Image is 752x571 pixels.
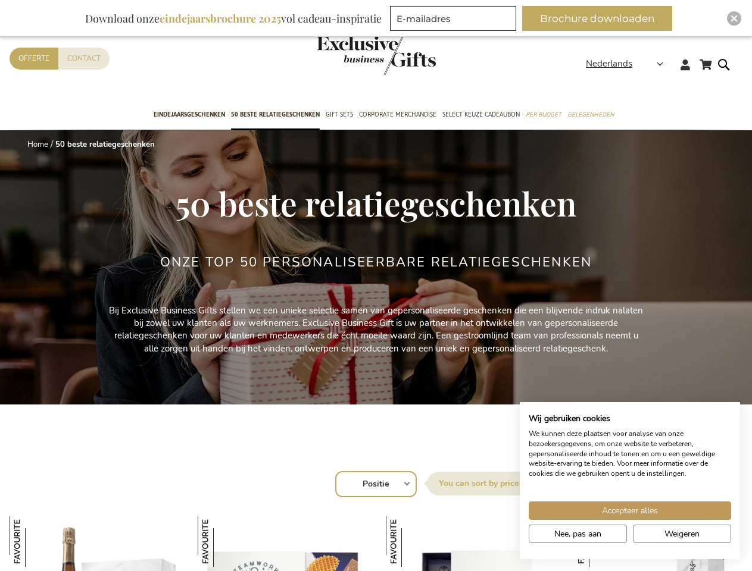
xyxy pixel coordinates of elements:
[160,255,592,269] h2: Onze TOP 50 Personaliseerbare Relatiegeschenken
[567,108,614,121] span: Gelegenheden
[317,36,376,75] a: store logo
[526,108,561,121] span: Per Budget
[27,139,48,150] a: Home
[633,525,731,543] button: Alle cookies weigeren
[386,516,436,567] img: Gepersonaliseerd Zeeuws Mosselbestek
[108,305,644,356] p: Bij Exclusive Business Gifts stellen we een unieke selectie samen van gepersonaliseerde geschenke...
[529,413,731,424] h2: Wij gebruiken cookies
[55,139,155,150] strong: 50 beste relatiegeschenken
[586,57,632,71] span: Nederlands
[554,528,601,540] span: Nee, pas aan
[390,6,516,31] input: E-mailadres
[317,36,436,75] img: Exclusive Business gifts logo
[359,108,436,121] span: Corporate Merchandise
[427,472,533,495] label: Sorteer op
[727,11,741,26] div: Close
[602,504,658,517] span: Accepteer alles
[326,108,353,121] span: Gift Sets
[442,108,520,121] span: Select Keuze Cadeaubon
[10,516,60,567] img: Sparkling Temptations Box
[529,429,731,479] p: We kunnen deze plaatsen voor analyse van onze bezoekersgegevens, om onze website te verbeteren, g...
[522,6,672,31] button: Brochure downloaden
[154,108,225,121] span: Eindejaarsgeschenken
[586,57,671,71] div: Nederlands
[176,181,576,225] span: 50 beste relatiegeschenken
[231,108,320,121] span: 50 beste relatiegeschenken
[529,525,627,543] button: Pas cookie voorkeuren aan
[10,48,58,70] a: Offerte
[160,11,281,26] b: eindejaarsbrochure 2025
[80,6,387,31] div: Download onze vol cadeau-inspiratie
[664,528,700,540] span: Weigeren
[390,6,520,34] form: marketing offers and promotions
[731,15,738,22] img: Close
[58,48,110,70] a: Contact
[529,501,731,520] button: Accepteer alle cookies
[198,516,248,567] img: Jules Destrooper Jules' Finest Geschenkbox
